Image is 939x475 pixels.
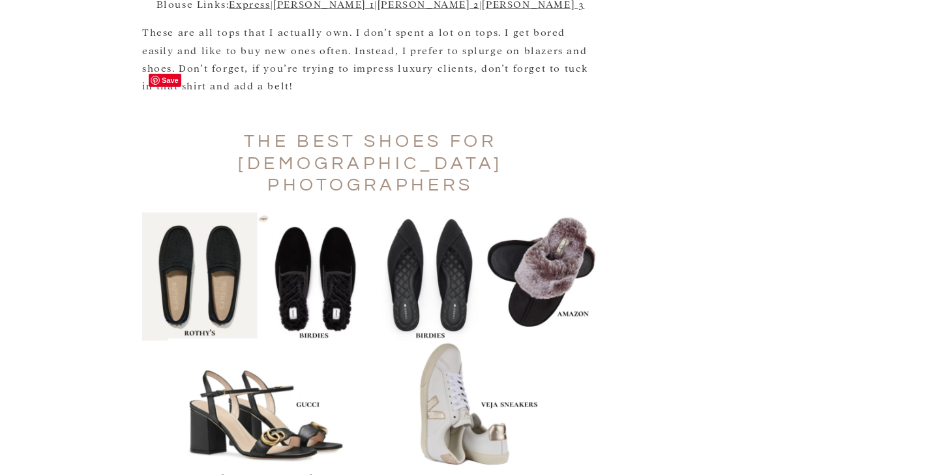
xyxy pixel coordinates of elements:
[149,74,181,87] span: Save
[142,212,599,469] img: best shoes for female photographers
[142,130,599,196] h2: The Best Shoes for [DEMOGRAPHIC_DATA] Photographers
[142,23,599,94] p: These are all tops that I actually own. I don’t spent a lot on tops. I get bored easily and like ...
